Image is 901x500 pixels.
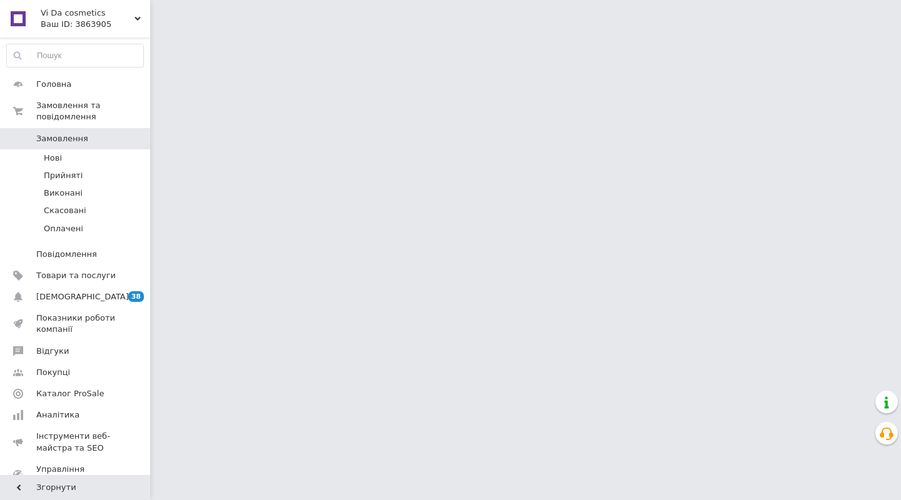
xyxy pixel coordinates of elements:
span: Інструменти веб-майстра та SEO [36,431,116,453]
span: Скасовані [44,205,86,216]
span: Головна [36,79,71,90]
span: Повідомлення [36,249,97,260]
span: Прийняті [44,170,83,181]
span: Vi Da cosmetics [41,7,135,19]
span: Замовлення [36,133,88,144]
span: Оплачені [44,223,83,234]
span: Покупці [36,367,70,378]
span: Показники роботи компанії [36,312,116,335]
span: Виконані [44,187,83,199]
span: Товари та послуги [36,270,116,281]
span: Аналітика [36,409,79,421]
span: Управління сайтом [36,464,116,486]
span: Нові [44,152,62,164]
span: [DEMOGRAPHIC_DATA] [36,291,129,302]
span: 38 [128,291,144,302]
span: Відгуки [36,346,69,357]
input: Пошук [7,44,143,67]
span: Замовлення та повідомлення [36,100,150,122]
div: Ваш ID: 3863905 [41,19,150,30]
span: Каталог ProSale [36,388,104,399]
